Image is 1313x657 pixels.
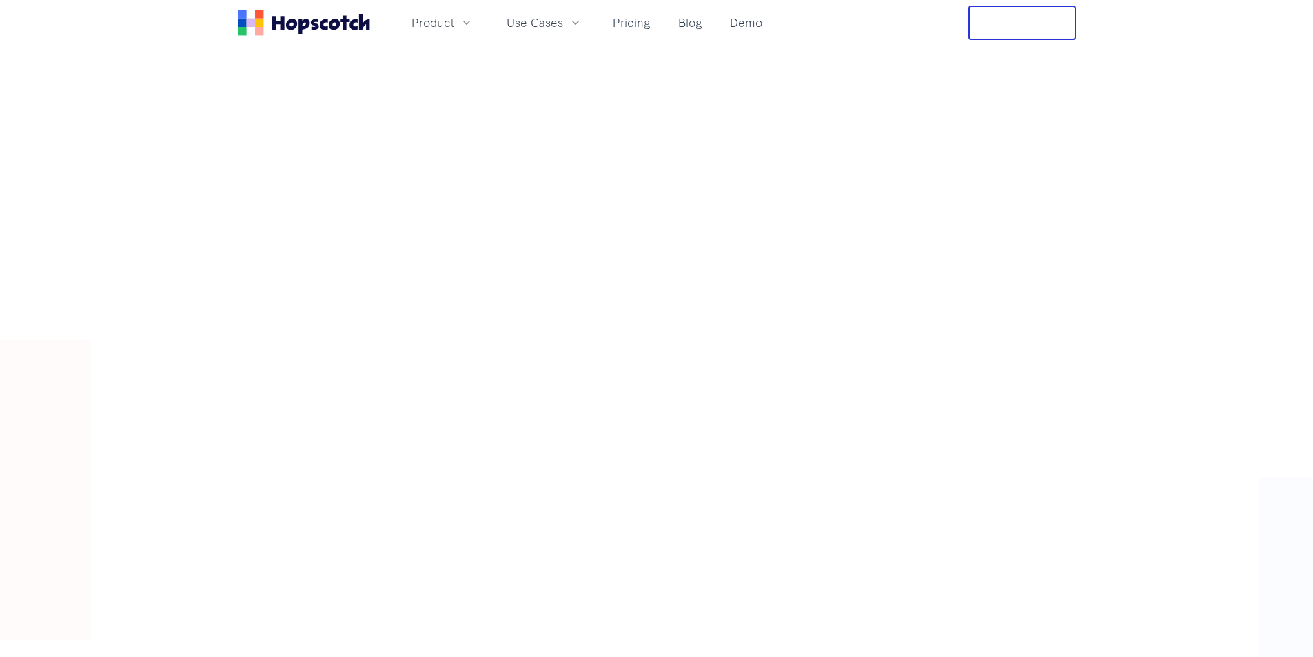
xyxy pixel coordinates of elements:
a: Pricing [607,11,656,34]
a: Demo [724,11,768,34]
span: Product [411,14,454,31]
span: Use Cases [507,14,563,31]
a: Home [238,10,370,36]
a: Blog [673,11,708,34]
button: Product [403,11,482,34]
button: Free Trial [968,6,1076,40]
button: Use Cases [498,11,591,34]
